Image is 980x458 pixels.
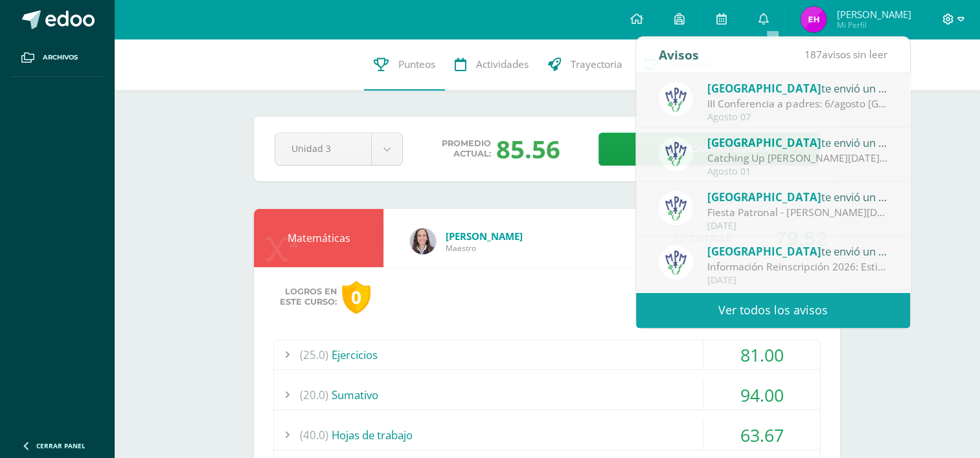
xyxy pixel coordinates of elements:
span: Trayectoria [571,58,622,71]
div: te envió un aviso [707,134,887,151]
div: Sumativo [274,380,820,409]
span: (25.0) [300,340,328,369]
div: Agosto 07 [707,112,887,123]
div: [DATE] [707,221,887,232]
img: a3978fa95217fc78923840df5a445bcb.png [659,82,693,116]
a: Contactos [632,39,723,91]
div: Catching Up de Agosto 2025: Estimados padres de familia: Compartimos con ustedes el Catching Up d... [707,151,887,166]
div: Hojas de trabajo [274,420,820,450]
div: Ejercicios [274,340,820,369]
div: [DATE] [707,275,887,286]
span: [GEOGRAPHIC_DATA] [707,190,821,204]
div: 63.67 [703,420,820,450]
span: [PERSON_NAME] [446,230,523,243]
img: a3978fa95217fc78923840df5a445bcb.png [659,136,693,171]
div: 85.56 [496,132,560,166]
img: a3978fa95217fc78923840df5a445bcb.png [659,245,693,279]
span: (40.0) [300,420,328,450]
span: [PERSON_NAME] [836,8,911,21]
div: te envió un aviso [707,80,887,96]
span: [GEOGRAPHIC_DATA] [707,81,821,96]
a: Ver todos los avisos [636,292,910,328]
a: Trayectoria [538,39,632,91]
div: 94.00 [703,380,820,409]
span: Logros en este curso: [280,287,337,307]
div: 0 [342,281,370,314]
a: Actividades [445,39,538,91]
span: [GEOGRAPHIC_DATA] [707,244,821,259]
div: Fiesta Patronal - Santo Domingo de Guzmán: Estimados padres de familia: Compartimos con ustedes c... [707,205,887,220]
span: Punteos [398,58,435,71]
div: 81.00 [703,340,820,369]
span: Cerrar panel [36,441,85,450]
div: III Conferencia a padres: 6/agosto Asunto: ¡Los esperamos el jueves 14 de agosto para seguir fort... [707,96,887,111]
a: Archivos [10,39,104,77]
span: avisos sin leer [804,47,887,61]
span: [GEOGRAPHIC_DATA] [707,135,821,150]
span: Actividades [476,58,529,71]
div: te envió un aviso [707,188,887,205]
div: te envió un aviso [707,243,887,259]
span: Archivos [43,52,78,63]
span: Promedio actual: [442,138,491,159]
img: c07090047897416ffda9ba07b5cd4801.png [801,6,826,32]
span: Mi Perfil [836,19,911,30]
a: Descargar boleta [598,133,819,166]
a: Unidad 3 [275,133,402,165]
div: Información Reinscripción 2026: Estimados padres de familia: Compartimos con ustedes información ... [707,259,887,274]
span: Unidad 3 [291,133,355,164]
div: Avisos [659,37,699,72]
span: (20.0) [300,380,328,409]
div: Agosto 01 [707,166,887,177]
span: Maestro [446,243,523,254]
img: 171b52ba97c465f034d672f41615d0ce.png [410,228,436,254]
img: a3978fa95217fc78923840df5a445bcb.png [659,191,693,225]
div: Matemáticas [254,209,383,267]
span: 187 [804,47,822,61]
a: Punteos [364,39,445,91]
